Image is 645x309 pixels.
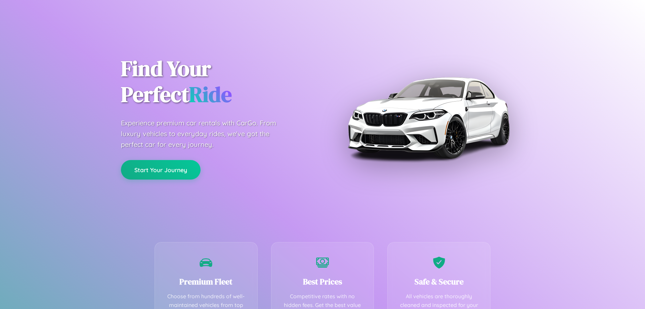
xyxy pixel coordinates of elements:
[121,118,289,150] p: Experience premium car rentals with CarGo. From luxury vehicles to everyday rides, we've got the ...
[344,34,512,202] img: Premium BMW car rental vehicle
[121,56,312,108] h1: Find Your Perfect
[189,80,232,109] span: Ride
[282,276,364,287] h3: Best Prices
[398,276,480,287] h3: Safe & Secure
[165,276,247,287] h3: Premium Fleet
[121,160,201,180] button: Start Your Journey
